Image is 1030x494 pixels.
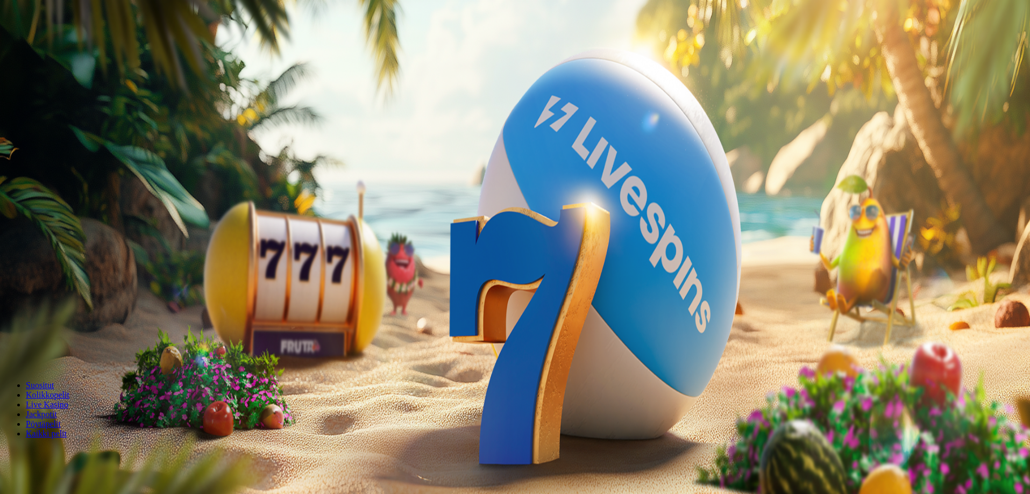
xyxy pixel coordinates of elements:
[26,410,57,419] span: Jackpotit
[26,381,54,390] span: Suositut
[26,400,68,409] span: Live Kasino
[26,419,61,428] span: Pöytäpelit
[4,362,1026,459] header: Lobby
[26,390,69,399] span: Kolikkopelit
[26,429,67,438] span: Kaikki pelit
[4,362,1026,439] nav: Lobby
